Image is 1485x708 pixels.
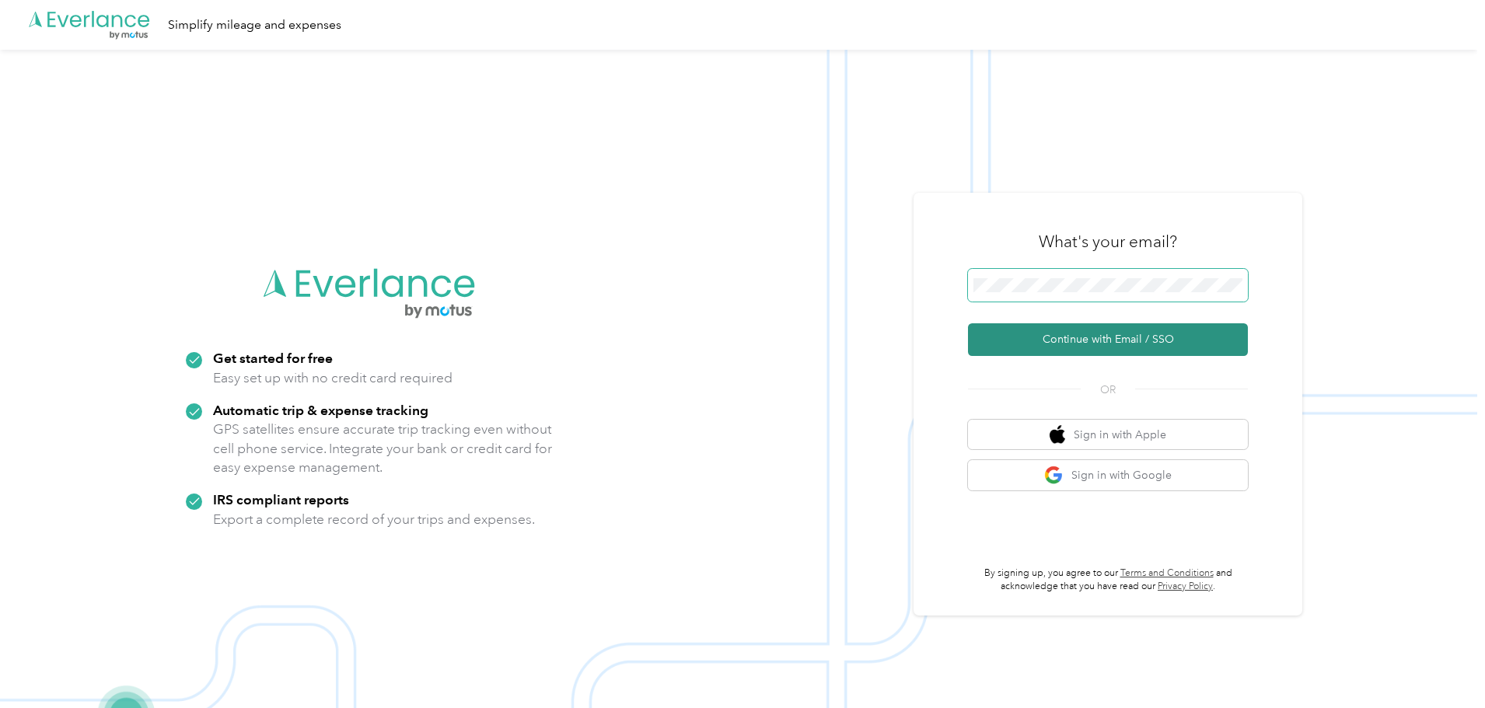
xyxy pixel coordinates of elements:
[968,420,1248,450] button: apple logoSign in with Apple
[1039,231,1177,253] h3: What's your email?
[1044,466,1064,485] img: google logo
[213,420,553,477] p: GPS satellites ensure accurate trip tracking even without cell phone service. Integrate your bank...
[213,402,428,418] strong: Automatic trip & expense tracking
[213,368,452,388] p: Easy set up with no credit card required
[1050,425,1065,445] img: apple logo
[968,567,1248,594] p: By signing up, you agree to our and acknowledge that you have read our .
[213,510,535,529] p: Export a complete record of your trips and expenses.
[1158,581,1213,592] a: Privacy Policy
[168,16,341,35] div: Simplify mileage and expenses
[968,323,1248,356] button: Continue with Email / SSO
[213,491,349,507] strong: IRS compliant reports
[968,460,1248,490] button: google logoSign in with Google
[213,350,333,366] strong: Get started for free
[1120,567,1214,579] a: Terms and Conditions
[1081,382,1135,398] span: OR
